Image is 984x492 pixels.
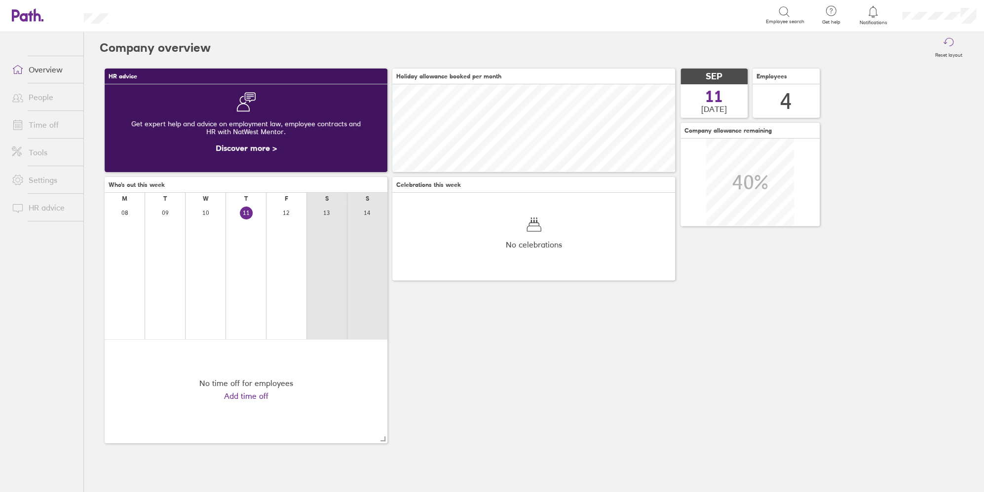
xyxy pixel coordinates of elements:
a: Overview [4,60,83,79]
button: Reset layout [929,32,968,64]
div: F [285,195,288,202]
span: No celebrations [506,240,562,249]
div: S [325,195,329,202]
div: Search [135,10,160,19]
div: M [122,195,127,202]
a: Discover more > [216,143,277,153]
span: HR advice [109,73,137,80]
div: No time off for employees [199,379,293,387]
h2: Company overview [100,32,211,64]
div: T [163,195,167,202]
span: Notifications [857,20,889,26]
span: 11 [705,89,723,105]
label: Reset layout [929,49,968,58]
span: Who's out this week [109,181,165,188]
span: Company allowance remaining [684,127,772,134]
span: [DATE] [701,105,727,113]
div: 4 [780,89,792,114]
span: Holiday allowance booked per month [396,73,501,80]
div: Get expert help and advice on employment law, employee contracts and HR with NatWest Mentor. [113,112,379,143]
a: Tools [4,142,83,162]
a: HR advice [4,198,83,217]
a: Notifications [857,5,889,26]
a: Add time off [224,391,268,400]
div: W [203,195,209,202]
span: Celebrations this week [396,181,461,188]
span: Get help [815,19,847,25]
a: Settings [4,170,83,190]
div: S [366,195,369,202]
span: SEP [706,71,722,82]
div: T [244,195,248,202]
a: People [4,87,83,107]
span: Employees [757,73,787,80]
span: Employee search [766,19,804,25]
a: Time off [4,115,83,135]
